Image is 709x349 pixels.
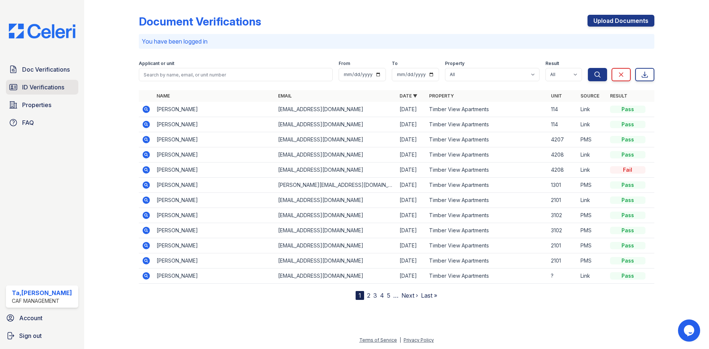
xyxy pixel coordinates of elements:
label: To [392,61,398,66]
div: Ta,[PERSON_NAME] [12,288,72,297]
td: Timber View Apartments [426,162,548,178]
a: Result [610,93,627,99]
td: PMS [578,132,607,147]
span: … [393,291,398,300]
div: 1 [356,291,364,300]
iframe: chat widget [678,319,702,342]
a: Account [3,311,81,325]
td: [DATE] [397,102,426,117]
td: Timber View Apartments [426,178,548,193]
td: 4208 [548,147,578,162]
a: 5 [387,292,390,299]
td: [EMAIL_ADDRESS][DOMAIN_NAME] [275,132,397,147]
label: Result [545,61,559,66]
td: Link [578,268,607,284]
td: PMS [578,178,607,193]
div: Pass [610,181,645,189]
a: Privacy Policy [404,337,434,343]
div: Pass [610,272,645,280]
td: Link [578,147,607,162]
td: [PERSON_NAME] [154,162,275,178]
td: 114 [548,102,578,117]
td: Timber View Apartments [426,253,548,268]
td: Timber View Apartments [426,208,548,223]
td: Link [578,162,607,178]
p: You have been logged in [142,37,651,46]
input: Search by name, email, or unit number [139,68,333,81]
td: [PERSON_NAME] [154,268,275,284]
td: PMS [578,223,607,238]
div: Pass [610,106,645,113]
td: [DATE] [397,208,426,223]
a: Name [157,93,170,99]
a: Terms of Service [359,337,397,343]
div: | [400,337,401,343]
td: Timber View Apartments [426,102,548,117]
td: [EMAIL_ADDRESS][DOMAIN_NAME] [275,238,397,253]
a: Property [429,93,454,99]
div: Pass [610,196,645,204]
a: 4 [380,292,384,299]
td: [PERSON_NAME] [154,147,275,162]
a: Sign out [3,328,81,343]
td: [DATE] [397,238,426,253]
a: Next › [401,292,418,299]
td: 1301 [548,178,578,193]
span: Properties [22,100,51,109]
td: [EMAIL_ADDRESS][DOMAIN_NAME] [275,102,397,117]
td: [PERSON_NAME] [154,132,275,147]
td: Link [578,193,607,208]
a: Properties [6,97,78,112]
td: [PERSON_NAME] [154,253,275,268]
td: [DATE] [397,132,426,147]
td: [PERSON_NAME] [154,193,275,208]
div: Pass [610,212,645,219]
td: 2101 [548,238,578,253]
span: Sign out [19,331,42,340]
td: 2101 [548,193,578,208]
a: ID Verifications [6,80,78,95]
label: Property [445,61,465,66]
td: [EMAIL_ADDRESS][DOMAIN_NAME] [275,268,397,284]
td: Timber View Apartments [426,223,548,238]
div: Pass [610,227,645,234]
span: FAQ [22,118,34,127]
a: Unit [551,93,562,99]
td: 114 [548,117,578,132]
label: Applicant or unit [139,61,174,66]
td: 3102 [548,223,578,238]
div: Document Verifications [139,15,261,28]
td: [PERSON_NAME] [154,208,275,223]
td: [DATE] [397,147,426,162]
td: [DATE] [397,193,426,208]
div: Fail [610,166,645,174]
div: Pass [610,121,645,128]
td: Timber View Apartments [426,117,548,132]
div: Pass [610,136,645,143]
span: Account [19,314,42,322]
td: Link [578,117,607,132]
td: 4207 [548,132,578,147]
a: Doc Verifications [6,62,78,77]
td: [EMAIL_ADDRESS][DOMAIN_NAME] [275,253,397,268]
span: ID Verifications [22,83,64,92]
td: [EMAIL_ADDRESS][DOMAIN_NAME] [275,117,397,132]
a: 3 [373,292,377,299]
td: 4208 [548,162,578,178]
td: [EMAIL_ADDRESS][DOMAIN_NAME] [275,208,397,223]
div: Pass [610,257,645,264]
td: [EMAIL_ADDRESS][DOMAIN_NAME] [275,147,397,162]
td: Timber View Apartments [426,268,548,284]
td: Link [578,102,607,117]
a: Email [278,93,292,99]
td: Timber View Apartments [426,147,548,162]
td: [DATE] [397,162,426,178]
div: Pass [610,151,645,158]
label: From [339,61,350,66]
td: [DATE] [397,253,426,268]
td: [EMAIL_ADDRESS][DOMAIN_NAME] [275,162,397,178]
td: Timber View Apartments [426,193,548,208]
td: ? [548,268,578,284]
td: [EMAIL_ADDRESS][DOMAIN_NAME] [275,223,397,238]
